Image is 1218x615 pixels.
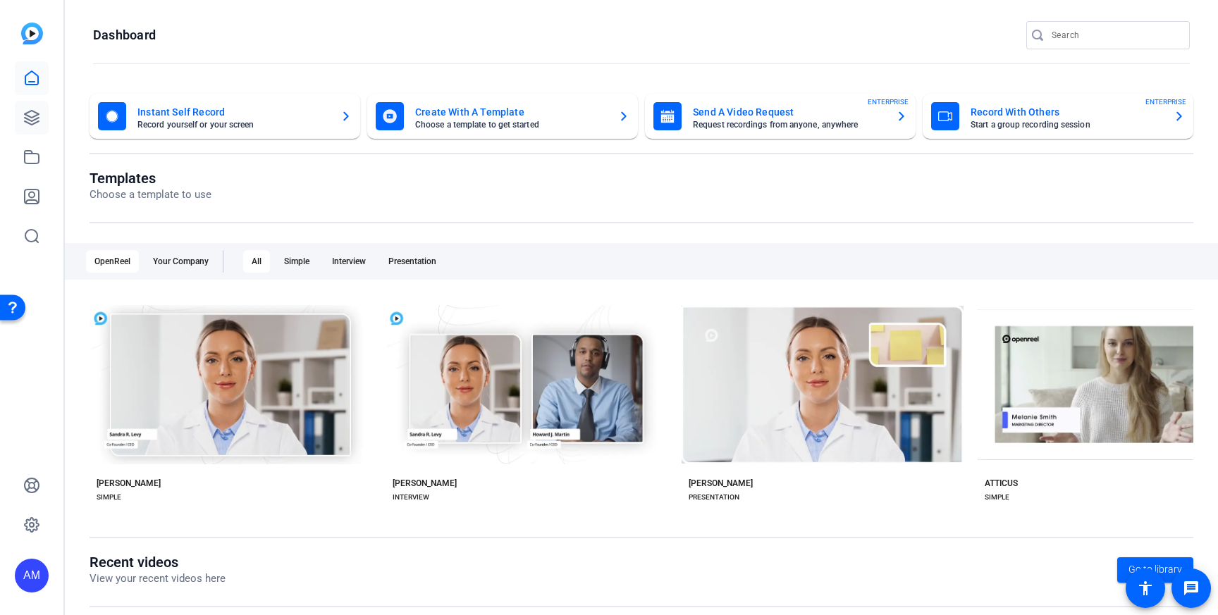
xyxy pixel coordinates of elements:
mat-card-subtitle: Choose a template to get started [415,120,607,129]
mat-card-title: Send A Video Request [693,104,885,120]
p: View your recent videos here [90,571,226,587]
button: Send A Video RequestRequest recordings from anyone, anywhereENTERPRISE [645,94,916,139]
div: SIMPLE [985,492,1009,503]
mat-card-title: Record With Others [971,104,1162,120]
h1: Dashboard [93,27,156,44]
mat-icon: accessibility [1137,580,1154,597]
button: Create With A TemplateChoose a template to get started [367,94,638,139]
div: PRESENTATION [689,492,739,503]
p: Choose a template to use [90,187,211,203]
mat-card-subtitle: Record yourself or your screen [137,120,329,129]
span: ENTERPRISE [1145,97,1186,107]
span: Go to library [1128,562,1182,577]
span: ENTERPRISE [868,97,909,107]
div: ATTICUS [985,478,1018,489]
div: AM [15,559,49,592]
mat-card-subtitle: Request recordings from anyone, anywhere [693,120,885,129]
div: Presentation [380,250,445,273]
img: blue-gradient.svg [21,23,43,44]
mat-icon: message [1183,580,1200,597]
h1: Recent videos [90,554,226,571]
div: OpenReel [86,250,139,273]
input: Search [1052,27,1179,44]
div: Interview [324,250,374,273]
button: Instant Self RecordRecord yourself or your screen [90,94,360,139]
div: [PERSON_NAME] [97,478,161,489]
div: Your Company [144,250,217,273]
mat-card-subtitle: Start a group recording session [971,120,1162,129]
button: Record With OthersStart a group recording sessionENTERPRISE [923,94,1193,139]
mat-card-title: Create With A Template [415,104,607,120]
div: [PERSON_NAME] [393,478,457,489]
div: [PERSON_NAME] [689,478,753,489]
div: All [243,250,270,273]
h1: Templates [90,170,211,187]
div: INTERVIEW [393,492,429,503]
a: Go to library [1117,557,1193,583]
div: SIMPLE [97,492,121,503]
div: Simple [276,250,318,273]
mat-card-title: Instant Self Record [137,104,329,120]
